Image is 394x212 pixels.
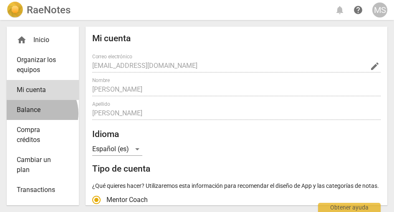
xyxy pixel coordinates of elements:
[92,142,142,156] div: Español (es)
[17,55,62,75] span: Organizar los equipos
[7,150,79,180] a: Cambiar un plan
[17,35,27,45] span: home
[92,33,381,44] h2: Mi cuenta
[370,61,380,71] span: edit
[369,60,381,72] button: Change Email
[27,4,71,16] h2: RaeNotes
[7,30,79,50] div: Inicio
[17,35,62,45] div: Inicio
[7,100,79,120] a: Balance
[17,85,62,95] span: Mi cuenta
[17,125,62,145] span: Compra créditos
[7,180,79,200] a: Transactions
[7,50,79,80] a: Organizar los equipos
[92,78,110,83] label: Nombre
[353,5,363,15] span: help
[7,2,23,18] img: Logo
[106,195,148,205] span: Mentor Coach
[17,185,62,195] span: Transactions
[7,120,79,150] a: Compra créditos
[92,164,381,174] h2: Tipo de cuenta
[92,129,381,140] h2: Idioma
[318,203,381,212] div: Obtener ayuda
[7,80,79,100] a: Mi cuenta
[351,2,366,17] a: Obtener ayuda
[92,182,381,190] p: ¿Qué quieres hacer? Utilizaremos esta información para recomendar el diseño de App y las categorí...
[92,102,110,107] label: Apellido
[17,155,62,175] span: Cambiar un plan
[7,2,71,18] a: LogoRaeNotes
[372,2,387,17] button: MS
[17,105,62,115] span: Balance
[92,54,132,59] label: Correo electrónico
